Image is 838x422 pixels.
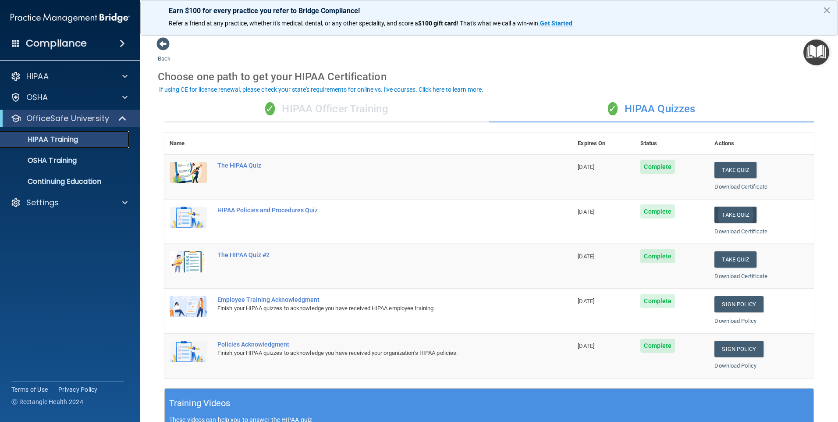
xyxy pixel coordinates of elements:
div: HIPAA Officer Training [164,96,489,122]
button: Take Quiz [714,251,756,268]
a: Download Certificate [714,183,767,190]
a: Terms of Use [11,385,48,394]
div: HIPAA Quizzes [489,96,814,122]
span: [DATE] [578,298,594,304]
p: Settings [26,197,59,208]
a: Get Started [540,20,574,27]
p: HIPAA [26,71,49,82]
div: Choose one path to get your HIPAA Certification [158,64,820,89]
div: The HIPAA Quiz [217,162,529,169]
strong: Get Started [540,20,572,27]
button: Open Resource Center [803,39,829,65]
a: Settings [11,197,128,208]
button: Take Quiz [714,162,756,178]
div: The HIPAA Quiz #2 [217,251,529,258]
span: [DATE] [578,208,594,215]
a: OSHA [11,92,128,103]
button: Take Quiz [714,207,756,223]
div: If using CE for license renewal, please check your state's requirements for online vs. live cours... [159,86,483,93]
span: [DATE] [578,164,594,170]
p: Earn $100 for every practice you refer to Bridge Compliance! [169,7,810,15]
div: Finish your HIPAA quizzes to acknowledge you have received your organization’s HIPAA policies. [217,348,529,358]
span: ✓ [265,102,275,115]
button: Close [823,3,831,17]
a: OfficeSafe University [11,113,127,124]
div: Finish your HIPAA quizzes to acknowledge you have received HIPAA employee training. [217,303,529,314]
span: Complete [640,249,675,263]
a: HIPAA [11,71,128,82]
p: OSHA Training [6,156,77,165]
p: OSHA [26,92,48,103]
strong: $100 gift card [418,20,457,27]
a: Back [158,45,170,62]
span: ✓ [608,102,618,115]
span: [DATE] [578,253,594,260]
a: Privacy Policy [58,385,98,394]
span: Refer a friend at any practice, whether it's medical, dental, or any other speciality, and score a [169,20,418,27]
span: [DATE] [578,343,594,349]
span: Complete [640,294,675,308]
h4: Compliance [26,37,87,50]
a: Download Certificate [714,273,767,279]
div: Employee Training Acknowledgment [217,296,529,303]
a: Download Policy [714,318,756,324]
th: Expires On [572,133,635,154]
div: Policies Acknowledgment [217,341,529,348]
h5: Training Videos [169,396,231,411]
p: HIPAA Training [6,135,78,144]
span: Complete [640,339,675,353]
span: Complete [640,204,675,218]
button: If using CE for license renewal, please check your state's requirements for online vs. live cours... [158,85,485,94]
p: Continuing Education [6,177,125,186]
th: Status [635,133,709,154]
p: OfficeSafe University [26,113,109,124]
a: Download Certificate [714,228,767,235]
img: PMB logo [11,9,130,27]
span: Ⓒ Rectangle Health 2024 [11,397,83,406]
span: ! That's what we call a win-win. [457,20,540,27]
th: Name [164,133,212,154]
a: Download Policy [714,362,756,369]
span: Complete [640,160,675,174]
th: Actions [709,133,814,154]
a: Sign Policy [714,341,763,357]
div: HIPAA Policies and Procedures Quiz [217,207,529,214]
a: Sign Policy [714,296,763,312]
